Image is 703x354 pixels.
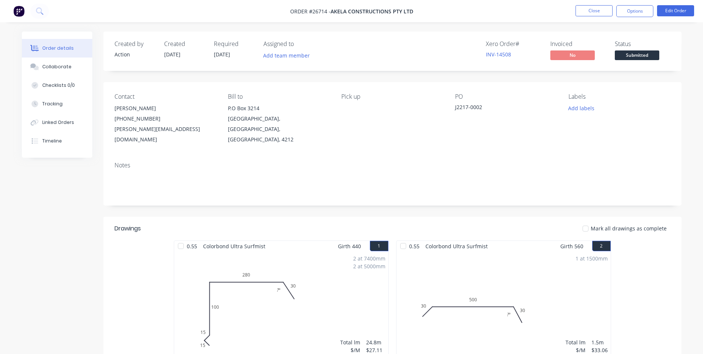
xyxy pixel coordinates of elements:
[115,124,216,145] div: [PERSON_NAME][EMAIL_ADDRESS][DOMAIN_NAME]
[616,5,653,17] button: Options
[455,93,557,100] div: PO
[115,40,155,47] div: Created by
[290,8,331,15] span: Order #26714 -
[568,93,670,100] div: Labels
[164,40,205,47] div: Created
[615,40,670,47] div: Status
[22,76,92,95] button: Checklists 0/0
[615,50,659,60] span: Submitted
[42,119,74,126] div: Linked Orders
[42,82,75,89] div: Checklists 0/0
[564,103,598,113] button: Add labels
[422,241,491,252] span: Colorbond Ultra Surfmist
[353,255,385,262] div: 2 at 7400mm
[42,138,62,144] div: Timeline
[115,162,670,169] div: Notes
[22,58,92,76] button: Collaborate
[341,93,443,100] div: Pick up
[228,114,329,145] div: [GEOGRAPHIC_DATA], [GEOGRAPHIC_DATA], [GEOGRAPHIC_DATA], 4212
[566,338,586,346] div: Total lm
[615,50,659,62] button: Submitted
[550,50,595,60] span: No
[657,5,694,16] button: Edit Order
[22,39,92,58] button: Order details
[566,346,586,354] div: $/M
[115,103,216,114] div: [PERSON_NAME]
[486,40,541,47] div: Xero Order #
[486,51,511,58] a: INV-14508
[115,224,141,233] div: Drawings
[353,262,385,270] div: 2 at 5000mm
[228,93,329,100] div: Bill to
[406,241,422,252] span: 0.55
[576,5,613,16] button: Close
[338,241,361,252] span: Girth 440
[560,241,583,252] span: Girth 560
[115,114,216,124] div: [PHONE_NUMBER]
[366,338,385,346] div: 24.8m
[263,50,314,60] button: Add team member
[340,346,360,354] div: $/M
[591,338,608,346] div: 1.5m
[115,50,155,58] div: Action
[366,346,385,354] div: $27.11
[13,6,24,17] img: Factory
[22,132,92,150] button: Timeline
[550,40,606,47] div: Invoiced
[592,241,611,251] button: 2
[331,8,413,15] span: Akela Constructions Pty Ltd
[200,241,268,252] span: Colorbond Ultra Surfmist
[214,51,230,58] span: [DATE]
[228,103,329,114] div: P.O Box 3214
[591,224,667,232] span: Mark all drawings as complete
[591,346,608,354] div: $33.06
[340,338,360,346] div: Total lm
[184,241,200,252] span: 0.55
[228,103,329,145] div: P.O Box 3214[GEOGRAPHIC_DATA], [GEOGRAPHIC_DATA], [GEOGRAPHIC_DATA], 4212
[115,103,216,145] div: [PERSON_NAME][PHONE_NUMBER][PERSON_NAME][EMAIL_ADDRESS][DOMAIN_NAME]
[259,50,314,60] button: Add team member
[164,51,180,58] span: [DATE]
[42,63,72,70] div: Collaborate
[576,255,608,262] div: 1 at 1500mm
[22,113,92,132] button: Linked Orders
[214,40,255,47] div: Required
[263,40,338,47] div: Assigned to
[42,101,63,107] div: Tracking
[42,45,74,52] div: Order details
[22,95,92,113] button: Tracking
[455,103,548,114] div: J2217-0002
[370,241,388,251] button: 1
[115,93,216,100] div: Contact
